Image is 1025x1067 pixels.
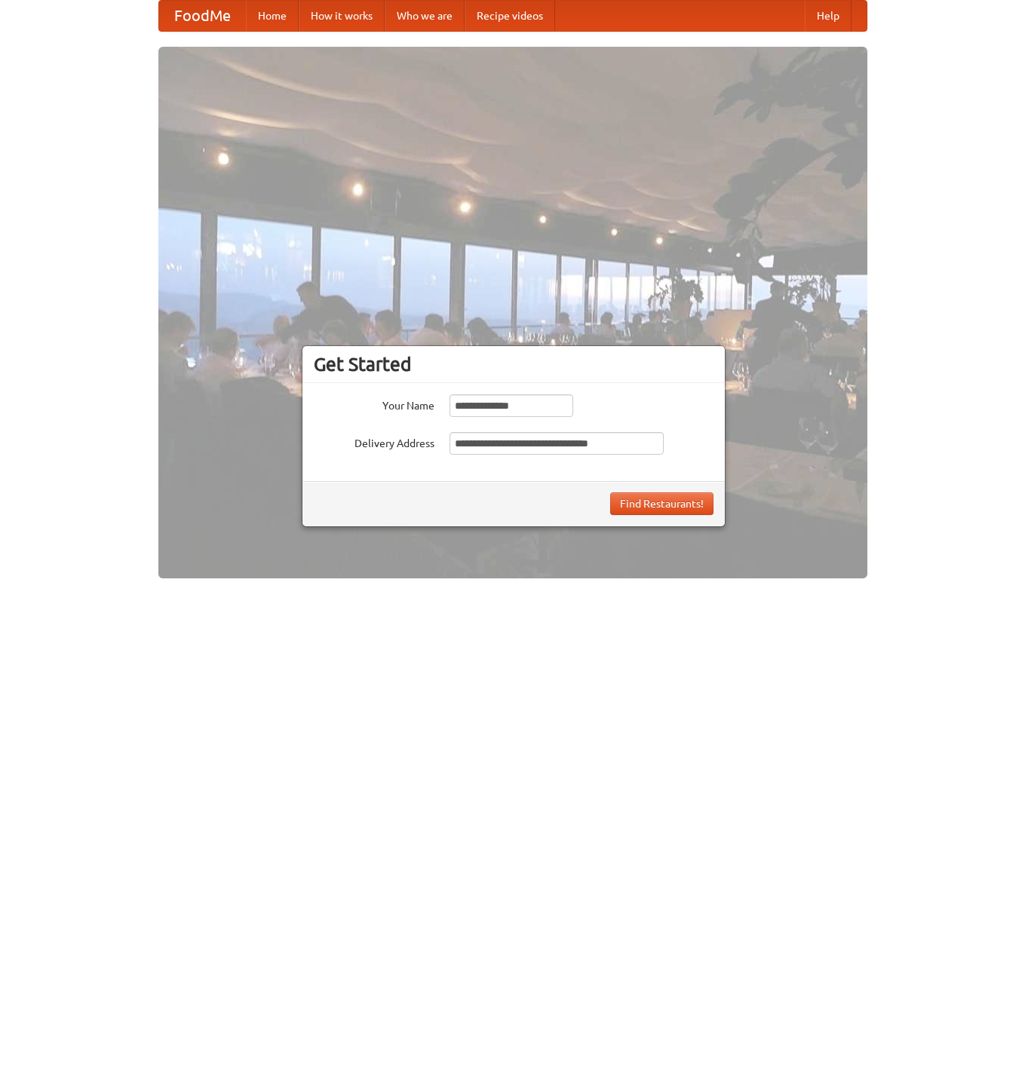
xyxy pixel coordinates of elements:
a: Help [805,1,852,31]
label: Delivery Address [314,432,434,451]
a: Recipe videos [465,1,555,31]
h3: Get Started [314,353,714,376]
a: Who we are [385,1,465,31]
a: FoodMe [159,1,246,31]
button: Find Restaurants! [610,492,714,515]
a: Home [246,1,299,31]
a: How it works [299,1,385,31]
label: Your Name [314,394,434,413]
